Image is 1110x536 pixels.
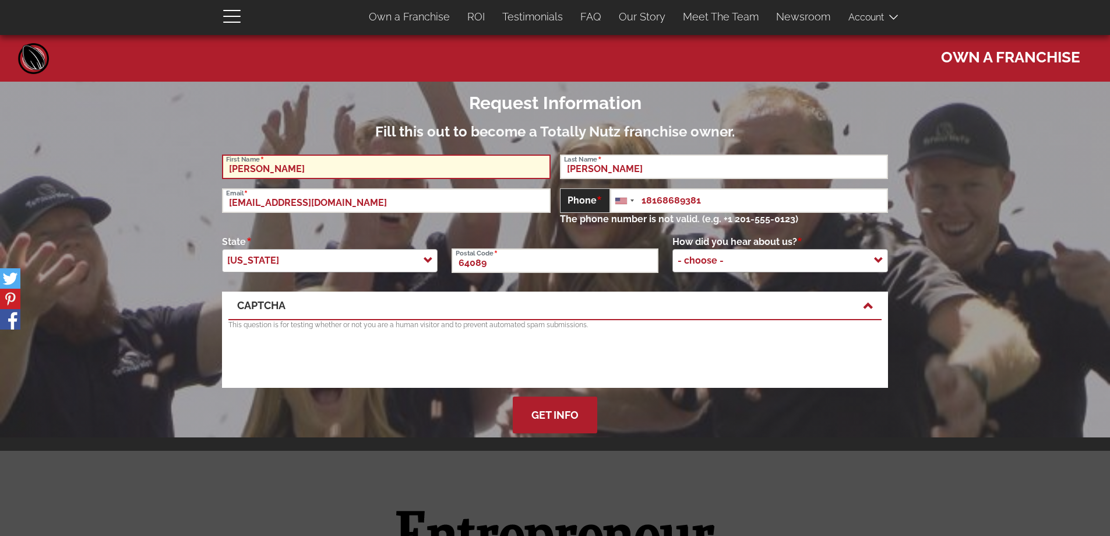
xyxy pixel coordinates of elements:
[222,124,888,139] h3: Fill this out to become a Totally Nutz franchise owner.
[452,248,658,273] input: Postal Code
[513,397,597,433] button: Get Info
[228,336,406,381] iframe: reCAPTCHA
[674,5,767,29] a: Meet The Team
[767,5,839,29] a: Newsroom
[237,298,873,313] a: CAPTCHA
[459,5,494,29] a: ROI
[222,188,551,213] input: Email
[222,93,888,113] h2: Request Information
[560,188,610,213] span: Phone
[941,43,1080,68] span: Own a Franchise
[610,5,674,29] a: Our Story
[572,5,610,29] a: FAQ
[222,236,252,247] span: State
[560,213,889,226] strong: The phone number is not valid. (e.g. +1 201-555-0123)
[16,41,51,76] a: Home
[222,155,551,179] input: First Name
[222,249,438,272] span: Missouri
[611,189,637,212] div: United States: +1
[672,236,803,247] span: How did you hear about us?
[672,249,888,272] span: - choose -
[610,188,889,213] input: +1 201-555-0123
[360,5,459,29] a: Own a Franchise
[673,249,735,272] span: - choose -
[494,5,572,29] a: Testimonials
[223,249,291,272] span: Missouri
[228,320,882,330] p: This question is for testing whether or not you are a human visitor and to prevent automated spam...
[560,155,889,179] input: Last Name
